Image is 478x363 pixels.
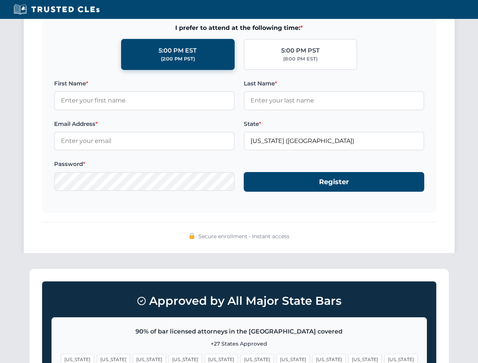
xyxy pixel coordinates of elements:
[54,23,424,33] span: I prefer to attend at the following time:
[61,327,417,337] p: 90% of bar licensed attorneys in the [GEOGRAPHIC_DATA] covered
[198,232,290,240] span: Secure enrollment • Instant access
[54,91,235,110] input: Enter your first name
[61,340,417,348] p: +27 States Approved
[244,91,424,110] input: Enter your last name
[161,55,195,63] div: (2:00 PM PST)
[189,233,195,239] img: 🔒
[54,79,235,88] label: First Name
[244,119,424,129] label: State
[54,160,235,169] label: Password
[244,132,424,150] input: California (CA)
[11,4,102,15] img: Trusted CLEs
[54,132,235,150] input: Enter your email
[244,79,424,88] label: Last Name
[244,172,424,192] button: Register
[159,46,197,56] div: 5:00 PM EST
[51,291,427,311] h3: Approved by All Major State Bars
[281,46,320,56] div: 5:00 PM PST
[283,55,318,63] div: (8:00 PM EST)
[54,119,235,129] label: Email Address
